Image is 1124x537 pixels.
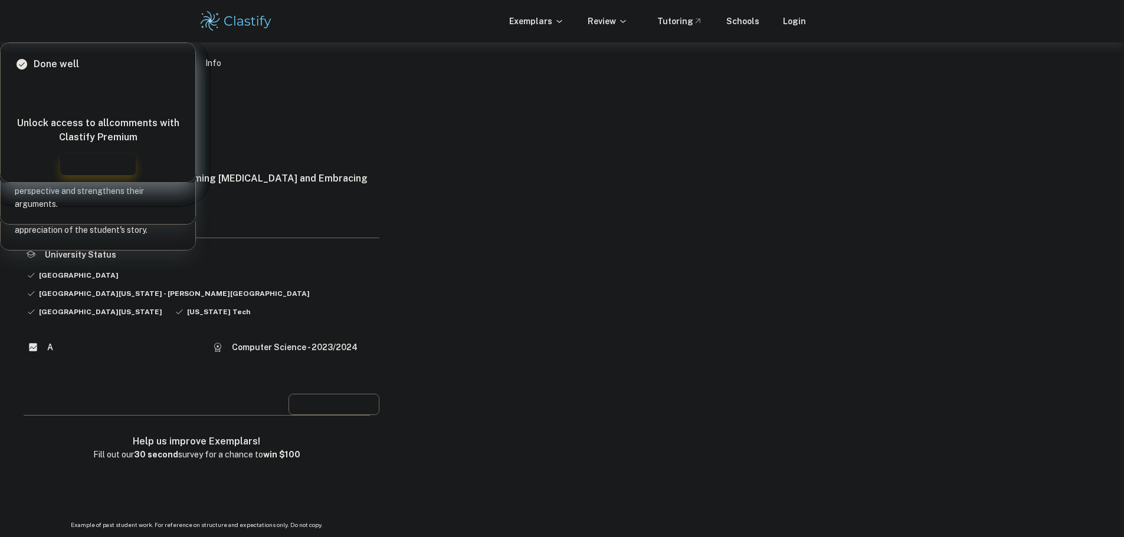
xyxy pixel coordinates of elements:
h6: The Importance of Preparation: Overcoming [MEDICAL_DATA] and Embracing Meticulousness [14,172,379,200]
a: Login [783,15,806,28]
p: Exemplars [509,15,564,28]
p: Fill out our survey for a chance to [93,449,300,462]
h6: University Status [45,248,116,261]
button: Essay Analysis [205,394,286,415]
span: 41 [27,398,49,410]
span: Example of past student work. For reference on structure and expectations only. Do not copy. [14,520,379,529]
h6: Computer Science - 2023/2024 [232,341,358,354]
div: Share [304,129,327,153]
img: Clastify logo [199,9,274,33]
a: Tutoring [657,15,703,28]
div: Like [14,395,49,414]
button: Prompt5 [14,205,379,238]
span: [US_STATE] Tech [169,305,255,318]
span: 3 [64,398,83,410]
h6: Done well [34,57,79,71]
strong: 30 second [134,450,178,459]
button: Breakdown [120,361,185,379]
button: JOIN FOR FREE [845,11,926,32]
span: [GEOGRAPHIC_DATA][US_STATE] [21,305,167,318]
a: Schools [726,15,759,28]
span: [GEOGRAPHIC_DATA] [21,269,123,282]
div: Accepted: University of Virginia [21,305,167,321]
a: Computer Science - 2023/2024 [232,338,358,357]
p: Info [205,57,221,70]
div: Bookmark [330,129,353,153]
div: Dislike [51,395,83,414]
h6: Prompt 5 [45,215,356,228]
div: Accepted: University of Michigan - Ann Arbor [21,287,314,303]
div: Accepted: Virginia Polytechnic Institute and State University [169,305,255,321]
a: Applicant Profile [289,394,379,415]
button: Help and Feedback [815,11,835,31]
p: Review [588,15,628,28]
div: Report issue [356,129,379,153]
button: Take the Survey [152,471,241,492]
span: [GEOGRAPHIC_DATA][US_STATE] - [PERSON_NAME][GEOGRAPHIC_DATA] [21,287,314,300]
div: Accepted: Stanford University [21,269,123,285]
h6: Unlock access to all comments with Clastify Premium [6,116,189,144]
h6: A [47,341,185,354]
button: Upgrade Now [60,154,136,175]
strong: win $100 [263,450,300,459]
h6: Help us improve Exemplars! [33,434,361,449]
